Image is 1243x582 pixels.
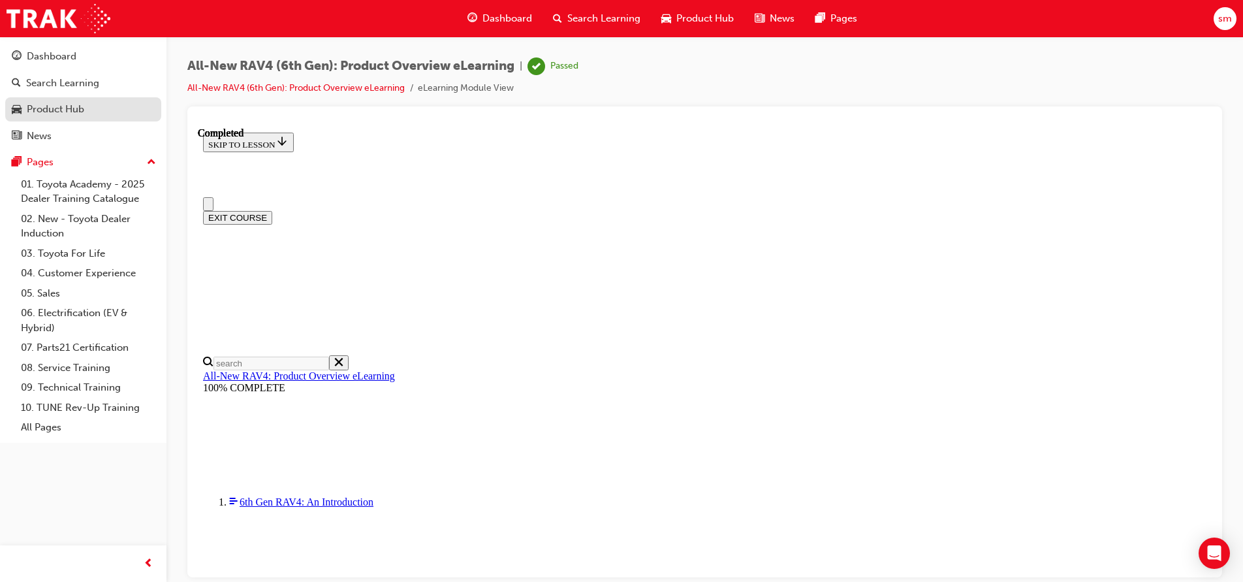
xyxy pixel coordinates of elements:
span: news-icon [12,131,22,142]
div: Search Learning [26,76,99,91]
button: Pages [5,150,161,174]
div: Passed [550,60,578,73]
span: Search Learning [567,11,640,26]
a: guage-iconDashboard [457,5,543,32]
span: | [520,59,522,74]
a: Search Learning [5,71,161,95]
span: search-icon [12,78,21,89]
a: 06. Electrification (EV & Hybrid) [16,303,161,338]
a: All-New RAV4: Product Overview eLearning [5,243,197,254]
span: pages-icon [12,157,22,169]
span: guage-icon [467,10,477,27]
span: SKIP TO LESSON [10,12,91,22]
span: pages-icon [815,10,825,27]
input: Search [16,229,131,243]
a: 04. Customer Experience [16,263,161,283]
a: 03. Toyota For Life [16,244,161,264]
div: Dashboard [27,49,76,64]
a: car-iconProduct Hub [651,5,744,32]
span: Dashboard [482,11,532,26]
span: guage-icon [12,51,22,63]
a: 07. Parts21 Certification [16,338,161,358]
a: 09. Technical Training [16,378,161,398]
a: 05. Sales [16,283,161,304]
a: All Pages [16,417,161,438]
button: sm [1214,7,1236,30]
img: Trak [7,4,110,33]
li: eLearning Module View [418,81,514,96]
div: News [27,129,52,144]
button: EXIT COURSE [5,84,74,97]
button: DashboardSearch LearningProduct HubNews [5,42,161,150]
span: search-icon [553,10,562,27]
span: prev-icon [144,556,153,572]
button: Close search menu [131,228,151,243]
span: car-icon [661,10,671,27]
a: news-iconNews [744,5,805,32]
a: 10. TUNE Rev-Up Training [16,398,161,418]
span: news-icon [755,10,764,27]
a: News [5,124,161,148]
a: 08. Service Training [16,358,161,378]
div: 100% COMPLETE [5,255,1009,267]
a: 02. New - Toyota Dealer Induction [16,209,161,244]
span: News [770,11,795,26]
div: Product Hub [27,102,84,117]
div: Open Intercom Messenger [1199,538,1230,569]
a: Dashboard [5,44,161,69]
a: Product Hub [5,97,161,121]
span: All-New RAV4 (6th Gen): Product Overview eLearning [187,59,514,74]
a: search-iconSearch Learning [543,5,651,32]
button: Close navigation menu [5,70,16,84]
span: up-icon [147,154,156,171]
span: Product Hub [676,11,734,26]
span: car-icon [12,104,22,116]
button: SKIP TO LESSON [5,5,96,25]
a: 01. Toyota Academy - 2025 Dealer Training Catalogue [16,174,161,209]
div: Pages [27,155,54,170]
span: Pages [830,11,857,26]
a: pages-iconPages [805,5,868,32]
a: All-New RAV4 (6th Gen): Product Overview eLearning [187,82,405,93]
span: learningRecordVerb_PASS-icon [527,57,545,75]
span: sm [1218,11,1232,26]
